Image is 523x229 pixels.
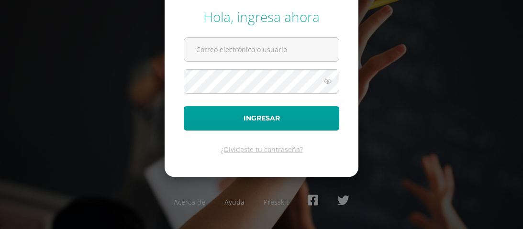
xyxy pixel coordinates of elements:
a: Presskit [264,197,289,207]
input: Correo electrónico o usuario [184,38,339,61]
div: Hola, ingresa ahora [184,8,339,26]
a: ¿Olvidaste tu contraseña? [221,145,303,154]
a: Ayuda [224,197,245,207]
button: Ingresar [184,106,339,131]
a: Acerca de [174,197,205,207]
